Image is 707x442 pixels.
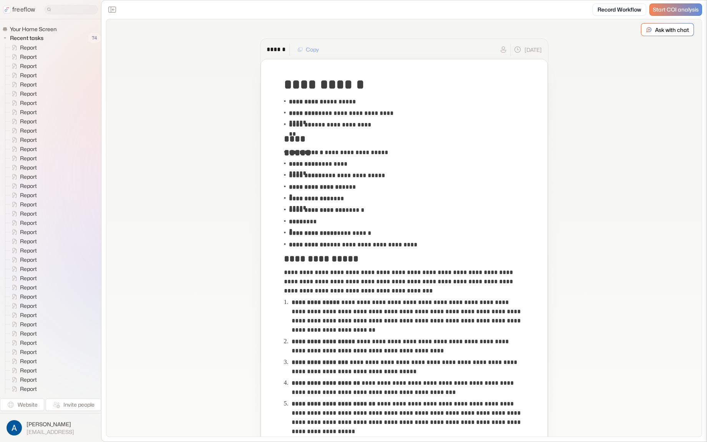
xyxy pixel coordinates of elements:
span: [EMAIL_ADDRESS] [27,429,74,435]
span: Report [18,136,39,144]
a: Report [5,246,40,255]
span: Report [18,173,39,181]
a: freeflow [3,5,35,14]
a: Start COI analysis [649,3,702,16]
span: [PERSON_NAME] [27,420,74,428]
a: Report [5,191,40,200]
span: Report [18,238,39,245]
span: Start COI analysis [653,7,699,13]
span: Report [18,293,39,301]
a: Report [5,347,40,357]
a: Your Home Screen [2,25,60,33]
span: Report [18,367,39,374]
span: Report [18,108,39,116]
img: profile [7,420,22,435]
a: Report [5,126,40,135]
span: Report [18,311,39,319]
button: Close the sidebar [106,3,118,16]
span: Report [18,155,39,162]
a: Report [5,108,40,117]
a: Report [5,200,40,209]
span: Report [18,44,39,52]
a: Report [5,145,40,154]
span: Report [18,201,39,208]
a: Report [5,301,40,311]
span: Report [18,376,39,384]
span: 74 [88,33,101,43]
a: Report [5,311,40,320]
span: Report [18,53,39,61]
p: [DATE] [524,46,542,54]
a: Report [5,135,40,145]
button: Copy [293,43,324,56]
p: Ask with chat [655,26,689,34]
a: Report [5,181,40,191]
span: Report [18,90,39,98]
a: Report [5,237,40,246]
a: Report [5,89,40,98]
a: Report [5,255,40,264]
a: Report [5,366,40,375]
a: Report [5,264,40,274]
span: Report [18,265,39,273]
a: Report [5,357,40,366]
span: Report [18,127,39,135]
a: Report [5,80,40,89]
span: Report [18,71,39,79]
a: Report [5,163,40,172]
a: Report [5,61,40,71]
span: Report [18,256,39,264]
a: Report [5,43,40,52]
a: Report [5,384,40,394]
span: Report [18,62,39,70]
span: Report [18,118,39,125]
a: Report [5,117,40,126]
span: Report [18,339,39,347]
span: Report [18,182,39,190]
span: Report [18,348,39,356]
span: Report [18,385,39,393]
span: Your Home Screen [8,25,59,33]
span: Report [18,210,39,218]
span: Recent tasks [8,34,46,42]
a: Report [5,283,40,292]
span: Report [18,357,39,365]
span: Report [18,274,39,282]
a: Report [5,338,40,347]
a: Report [5,52,40,61]
a: Report [5,228,40,237]
span: Report [18,321,39,328]
a: Report [5,98,40,108]
span: Report [18,164,39,171]
a: Report [5,71,40,80]
a: Report [5,394,40,403]
a: Report [5,172,40,181]
a: Report [5,329,40,338]
button: Invite people [46,399,101,411]
a: Report [5,154,40,163]
button: Recent tasks [2,33,46,43]
p: freeflow [12,5,35,14]
a: Report [5,292,40,301]
span: Report [18,302,39,310]
span: Report [18,191,39,199]
span: Report [18,330,39,337]
span: Report [18,219,39,227]
a: Report [5,274,40,283]
a: Report [5,375,40,384]
button: [PERSON_NAME][EMAIL_ADDRESS] [5,418,96,437]
span: Report [18,284,39,291]
span: Report [18,99,39,107]
span: Report [18,81,39,88]
span: Report [18,228,39,236]
a: Report [5,320,40,329]
span: Report [18,145,39,153]
a: Record Workflow [592,3,646,16]
span: Report [18,247,39,254]
a: Report [5,209,40,218]
a: Report [5,218,40,228]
